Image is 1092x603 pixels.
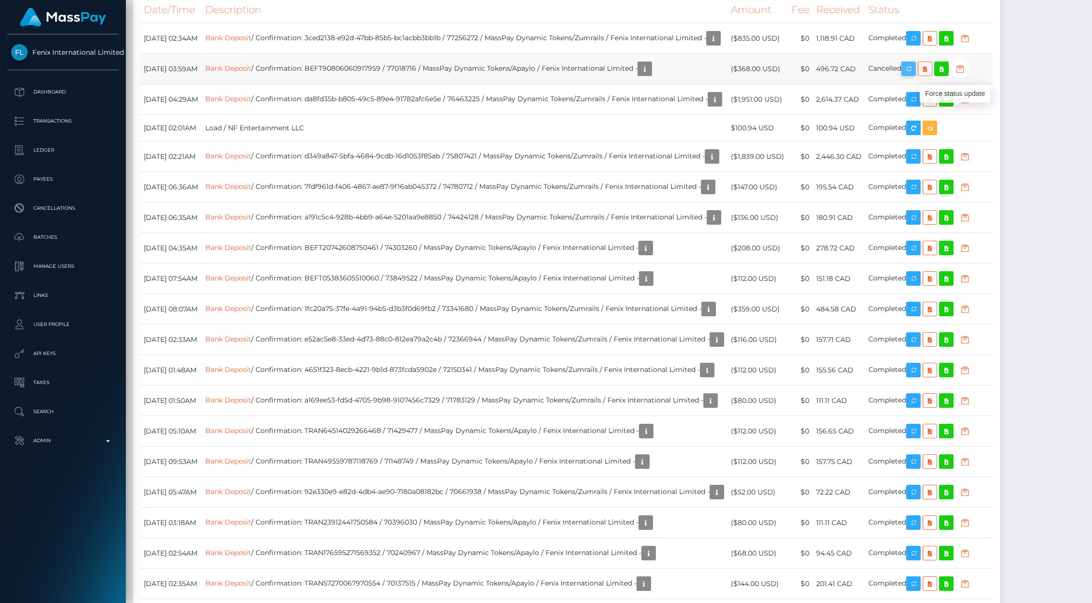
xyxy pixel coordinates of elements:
td: Cancelled [865,54,993,84]
td: $0 [788,202,813,233]
a: Bank Deposit [205,152,251,160]
td: $0 [788,538,813,569]
td: / Confirmation: da8fd35b-b805-49c5-89e4-91782afc6e5e / 76463225 / MassPay Dynamic Tokens/Zumrails... [202,84,728,115]
td: ($835.00 USD) [728,23,788,54]
td: Completed [865,569,993,599]
td: Completed [865,202,993,233]
td: $0 [788,141,813,172]
td: / Confirmation: 4651f323-8ecb-4221-9b1d-873fcda5902e / 72150341 / MassPay Dynamic Tokens/Zumrails... [202,355,728,386]
td: [DATE] 02:33AM [140,325,202,355]
td: $0 [788,477,813,508]
td: Completed [865,141,993,172]
p: Manage Users [11,259,115,274]
a: Bank Deposit [205,94,251,103]
td: / Confirmation: 92e330e9-e82d-4db4-ae90-7180a08182bc / 70661938 / MassPay Dynamic Tokens/Zumrails... [202,477,728,508]
a: Bank Deposit [205,182,251,191]
td: Completed [865,294,993,325]
a: Bank Deposit [205,274,251,282]
td: ($147.00 USD) [728,172,788,202]
a: Manage Users [7,254,119,278]
span: Fenix International Limited [7,48,119,57]
td: / Confirmation: TRAN64514029266468 / 71429477 / MassPay Dynamic Tokens/Apaylo / Fenix Internation... [202,416,728,447]
img: MassPay Logo [20,8,106,27]
td: [DATE] 02:34AM [140,23,202,54]
p: Ledger [11,143,115,157]
td: ($144.00 USD) [728,569,788,599]
td: [DATE] 02:21AM [140,141,202,172]
td: $0 [788,447,813,477]
td: ($359.00 USD) [728,294,788,325]
td: Completed [865,386,993,416]
td: 195.54 CAD [813,172,865,202]
a: Ledger [7,138,119,162]
td: $0 [788,23,813,54]
td: Completed [865,84,993,115]
td: [DATE] 06:36AM [140,172,202,202]
td: / Confirmation: 3ced2138-e92d-47bb-85b5-bc1acbb3bb1b / 77256272 / MassPay Dynamic Tokens/Zumrails... [202,23,728,54]
td: $0 [788,294,813,325]
td: ($68.00 USD) [728,538,788,569]
td: $0 [788,508,813,538]
td: $0 [788,84,813,115]
td: [DATE] 04:35AM [140,233,202,263]
p: Batches [11,230,115,245]
td: / Confirmation: BEFT20742608750461 / 74303260 / MassPay Dynamic Tokens/Apaylo / Fenix Internation... [202,233,728,263]
p: Admin [11,433,115,448]
td: / Confirmation: 1fc20a75-37fe-4a91-94b5-d3b3f0d69fb2 / 73341680 / MassPay Dynamic Tokens/Zumrails... [202,294,728,325]
td: Completed [865,416,993,447]
td: [DATE] 05:10AM [140,416,202,447]
td: 157.71 CAD [813,325,865,355]
p: Payees [11,172,115,186]
td: Completed [865,447,993,477]
a: Bank Deposit [205,243,251,252]
td: Load / NF Entertainment LLC [202,115,728,141]
td: 278.72 CAD [813,233,865,263]
td: [DATE] 08:07AM [140,294,202,325]
td: ($112.00 USD) [728,355,788,386]
td: 484.58 CAD [813,294,865,325]
td: / Confirmation: TRAN49559787118769 / 71148749 / MassPay Dynamic Tokens/Apaylo / Fenix Internation... [202,447,728,477]
a: Search [7,400,119,424]
td: $0 [788,233,813,263]
td: [DATE] 06:35AM [140,202,202,233]
p: Taxes [11,375,115,390]
p: Dashboard [11,85,115,99]
td: 1,118.91 CAD [813,23,865,54]
td: ($1,951.00 USD) [728,84,788,115]
td: [DATE] 01:48AM [140,355,202,386]
td: $0 [788,263,813,294]
td: ($52.00 USD) [728,477,788,508]
a: Bank Deposit [205,579,251,588]
td: Completed [865,172,993,202]
td: Completed [865,477,993,508]
td: / Confirmation: a191c5c4-928b-4bb9-a64e-5201aa9e8850 / 74424128 / MassPay Dynamic Tokens/Zumrails... [202,202,728,233]
td: / Confirmation: TRAN176595271569352 / 70240967 / MassPay Dynamic Tokens/Apaylo / Fenix Internatio... [202,538,728,569]
td: 111.11 CAD [813,386,865,416]
a: Bank Deposit [205,487,251,496]
a: Bank Deposit [205,365,251,374]
td: $0 [788,386,813,416]
td: 94.45 CAD [813,538,865,569]
a: Bank Deposit [205,335,251,343]
td: [DATE] 01:50AM [140,386,202,416]
a: Bank Deposit [205,548,251,557]
a: Bank Deposit [205,64,251,73]
td: 496.72 CAD [813,54,865,84]
a: User Profile [7,312,119,337]
td: $100.94 USD [728,115,788,141]
p: Search [11,404,115,419]
td: ($112.00 USD) [728,416,788,447]
p: Cancellations [11,201,115,216]
td: / Confirmation: BEFT90806060917959 / 77018716 / MassPay Dynamic Tokens/Apaylo / Fenix Internation... [202,54,728,84]
td: Completed [865,233,993,263]
td: 100.94 USD [813,115,865,141]
td: / Confirmation: a169ee53-fd5d-4705-9b98-9107456c7329 / 71783129 / MassPay Dynamic Tokens/Zumrails... [202,386,728,416]
td: 2,446.30 CAD [813,141,865,172]
td: ($116.00 USD) [728,325,788,355]
td: 151.18 CAD [813,263,865,294]
td: [DATE] 02:35AM [140,569,202,599]
td: Completed [865,508,993,538]
td: 72.22 CAD [813,477,865,508]
td: 2,614.37 CAD [813,84,865,115]
img: Fenix International Limited [11,44,28,61]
